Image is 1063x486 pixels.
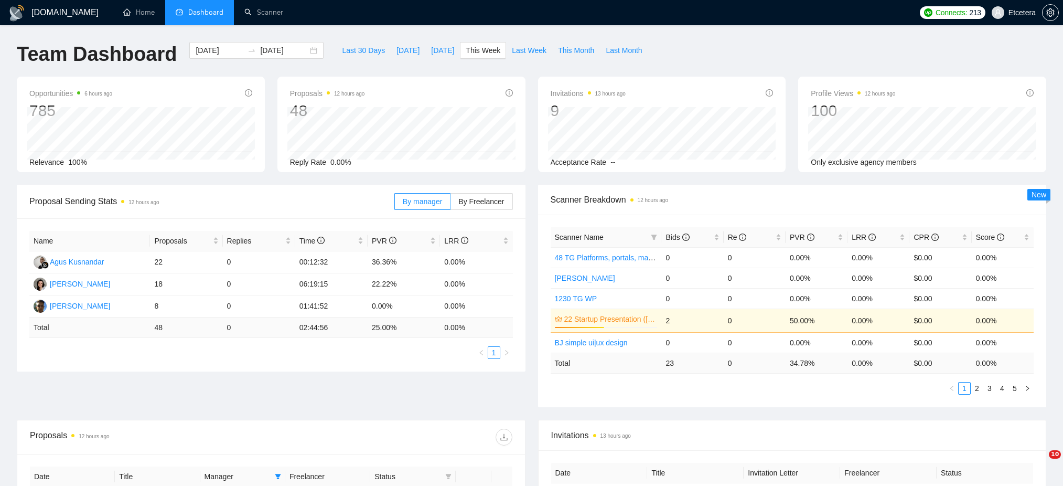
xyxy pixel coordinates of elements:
button: right [500,346,513,359]
a: 5 [1009,383,1021,394]
span: download [496,433,512,441]
img: AK [34,256,47,269]
span: Manager [205,471,271,482]
span: info-circle [807,234,814,241]
li: 1 [488,346,500,359]
td: $ 0.00 [909,353,971,373]
a: AP[PERSON_NAME] [34,301,110,310]
span: Scanner Name [555,233,604,241]
span: [DATE] [396,45,420,56]
input: End date [260,45,308,56]
td: 0.00% [786,268,847,288]
span: info-circle [868,234,876,241]
button: This Week [460,42,506,59]
span: Invitations [551,87,626,100]
span: LRR [852,233,876,241]
button: download [496,429,512,446]
span: info-circle [461,237,468,244]
span: Re [728,233,747,241]
span: Invitations [551,429,1034,442]
a: searchScanner [244,8,283,17]
div: 48 [290,101,365,121]
span: info-circle [931,234,939,241]
td: 36.36% [368,251,440,273]
span: right [503,350,510,356]
li: 1 [958,382,971,395]
span: Reply Rate [290,158,326,166]
td: 0 [661,268,723,288]
button: Last Week [506,42,552,59]
span: Acceptance Rate [551,158,607,166]
td: 0.00% [786,332,847,353]
span: Proposals [154,235,210,247]
span: Status [374,471,441,482]
td: 0.00% [972,268,1034,288]
td: 0 [724,332,786,353]
div: Proposals [30,429,271,446]
td: 2 [661,309,723,332]
span: Last 30 Days [342,45,385,56]
span: crown [555,315,562,323]
a: 1230 TG WP [555,294,597,303]
span: 0.00% [330,158,351,166]
span: Score [976,233,1004,241]
button: [DATE] [425,42,460,59]
td: 34.78 % [786,353,847,373]
td: 0.00% [972,309,1034,332]
a: homeHome [123,8,155,17]
td: 0.00% [440,295,512,318]
th: Freelancer [840,463,937,483]
span: Time [299,237,325,245]
td: 0.00% [847,309,909,332]
span: Bids [665,233,689,241]
div: [PERSON_NAME] [50,300,110,312]
th: Title [647,463,744,483]
td: 0 [724,268,786,288]
td: 0 [724,288,786,309]
span: swap-right [248,46,256,55]
span: info-circle [506,89,513,97]
td: 0.00% [368,295,440,318]
td: 8 [150,295,222,318]
button: [DATE] [391,42,425,59]
td: $0.00 [909,332,971,353]
a: 1 [959,383,970,394]
td: 01:41:52 [295,295,368,318]
button: Last 30 Days [336,42,391,59]
span: By Freelancer [458,197,504,206]
li: Previous Page [946,382,958,395]
span: filter [649,229,659,245]
td: 50.00% [786,309,847,332]
a: 3 [984,383,995,394]
span: Last Week [512,45,546,56]
span: Proposals [290,87,365,100]
span: filter [651,234,657,240]
td: 0.00 % [440,318,512,338]
td: 00:12:32 [295,251,368,273]
td: 02:44:56 [295,318,368,338]
span: info-circle [997,234,1004,241]
iframe: Intercom live chat [1027,450,1053,476]
td: 0.00% [847,288,909,309]
td: 0 [223,318,295,338]
div: 785 [29,101,112,121]
span: info-circle [739,234,746,241]
a: [PERSON_NAME] [555,274,615,282]
img: gigradar-bm.png [41,261,49,269]
th: Date [551,463,648,483]
td: 0.00% [440,251,512,273]
li: Previous Page [475,346,488,359]
li: Next Page [500,346,513,359]
td: $0.00 [909,309,971,332]
td: 06:19:15 [295,273,368,295]
td: 0.00% [972,288,1034,309]
div: 100 [811,101,895,121]
span: filter [443,469,454,484]
td: 0.00% [847,268,909,288]
td: 22 [150,251,222,273]
span: PVR [372,237,396,245]
span: New [1032,191,1046,199]
span: user [994,9,1002,16]
time: 12 hours ago [638,197,668,203]
td: 0 [223,295,295,318]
